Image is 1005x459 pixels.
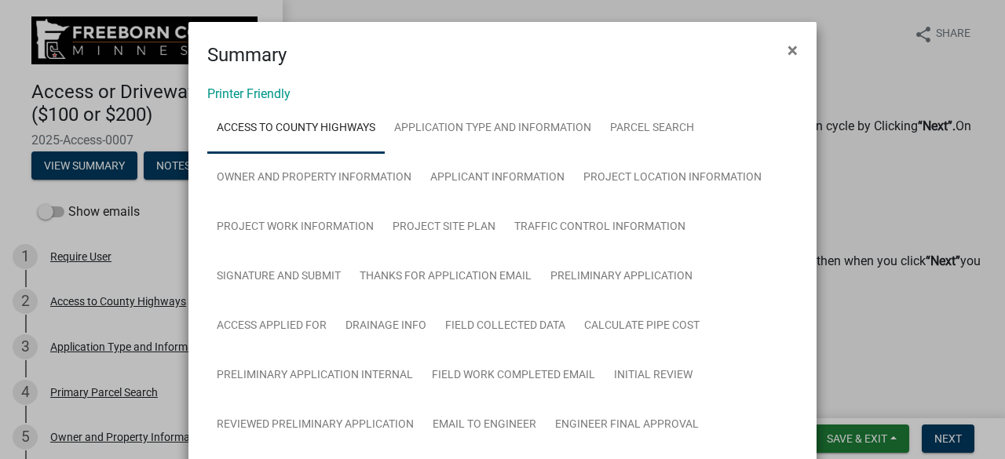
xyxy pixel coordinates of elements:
[422,351,605,401] a: Field Work Completed Email
[423,400,546,450] a: Email to Engineer
[421,153,574,203] a: Applicant Information
[605,351,702,401] a: Initial Review
[541,252,702,302] a: Preliminary Application
[385,104,601,154] a: Application Type and Information
[775,28,810,72] button: Close
[575,301,709,352] a: Calculate Pipe Cost
[207,351,422,401] a: Preliminary Application Internal
[601,104,703,154] a: Parcel search
[336,301,436,352] a: Drainage Info
[207,104,385,154] a: Access to County Highways
[207,41,287,69] h4: Summary
[350,252,541,302] a: Thanks for Application Email
[207,202,383,253] a: Project Work Information
[505,202,695,253] a: Traffic Control Information
[574,153,771,203] a: Project Location Information
[207,252,350,302] a: Signature and Submit
[207,86,291,101] a: Printer Friendly
[436,301,575,352] a: Field Collected Data
[546,400,708,450] a: Engineer Final Approval
[207,153,421,203] a: Owner and Property Information
[207,301,336,352] a: Access Applied For
[383,202,505,253] a: Project Site Plan
[788,39,798,61] span: ×
[207,400,423,450] a: Reviewed Preliminary Application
